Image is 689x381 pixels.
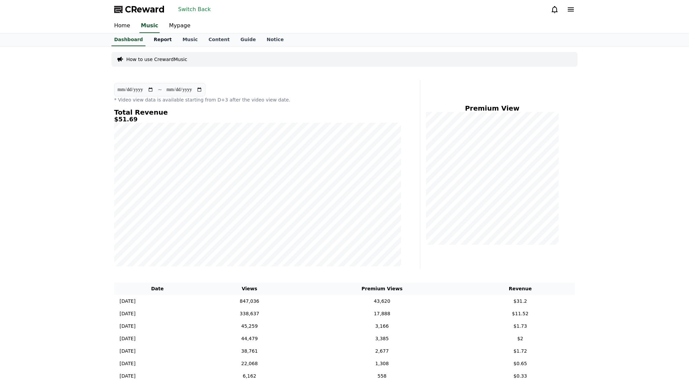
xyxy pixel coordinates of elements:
[164,19,196,33] a: Mypage
[466,345,575,357] td: $1.72
[114,116,401,123] h5: $51.69
[201,345,299,357] td: 38,761
[120,373,135,380] p: [DATE]
[298,345,466,357] td: 2,677
[298,295,466,307] td: 43,620
[298,357,466,370] td: 1,308
[466,320,575,332] td: $1.73
[466,283,575,295] th: Revenue
[298,332,466,345] td: 3,385
[114,109,401,116] h4: Total Revenue
[201,283,299,295] th: Views
[201,332,299,345] td: 44,479
[120,360,135,367] p: [DATE]
[139,19,160,33] a: Music
[120,348,135,355] p: [DATE]
[125,4,165,15] span: CReward
[235,33,261,46] a: Guide
[201,307,299,320] td: 338,637
[177,33,203,46] a: Music
[466,332,575,345] td: $2
[114,4,165,15] a: CReward
[111,33,145,46] a: Dashboard
[148,33,177,46] a: Report
[158,86,162,94] p: ~
[201,295,299,307] td: 847,036
[426,105,559,112] h4: Premium View
[201,357,299,370] td: 22,068
[120,298,135,305] p: [DATE]
[298,283,466,295] th: Premium Views
[120,335,135,342] p: [DATE]
[201,320,299,332] td: 45,259
[109,19,135,33] a: Home
[175,4,214,15] button: Switch Back
[261,33,289,46] a: Notice
[298,307,466,320] td: 17,888
[114,96,401,103] p: * Video view data is available starting from D+3 after the video view date.
[466,357,575,370] td: $0.65
[203,33,235,46] a: Content
[466,307,575,320] td: $11.52
[114,283,201,295] th: Date
[298,320,466,332] td: 3,166
[126,56,187,63] a: How to use CrewardMusic
[466,295,575,307] td: $31.2
[120,310,135,317] p: [DATE]
[120,323,135,330] p: [DATE]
